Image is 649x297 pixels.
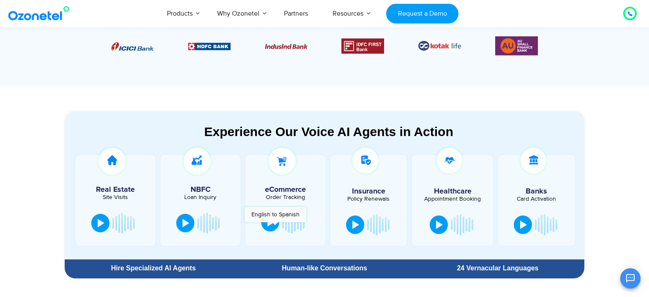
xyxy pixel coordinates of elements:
div: Experience Our Voice AI Agents in Action [73,124,584,139]
div: Hire Specialized AI Agents [69,265,238,272]
div: 24 Vernacular Languages [415,265,580,272]
h5: Insurance [335,188,403,195]
div: Image Carousel [111,35,538,57]
h5: NBFC [165,186,236,193]
img: Picture13.png [495,35,538,57]
div: Human-like Conversations [242,265,407,272]
div: Appointment Booking [418,196,487,202]
img: Picture26.jpg [418,40,461,52]
div: 4 / 6 [341,38,384,54]
div: Card Activation [502,196,571,202]
a: Request a Demo [386,4,458,24]
img: Picture9.png [188,43,231,50]
button: Open chat [620,268,641,289]
img: Picture10.png [265,44,308,49]
img: Picture12.png [341,38,384,54]
div: 6 / 6 [495,35,538,57]
div: 5 / 6 [418,40,461,52]
div: 3 / 6 [265,41,308,51]
img: Picture8.png [111,42,154,51]
h5: Real Estate [80,186,151,193]
div: 2 / 6 [188,41,231,51]
h5: Banks [502,188,571,195]
div: Site Visits [80,194,151,200]
div: Order Tracking [250,194,321,200]
div: Loan Inquiry [165,194,236,200]
h5: Healthcare [418,188,487,195]
h5: eCommerce [250,186,321,193]
div: 1 / 6 [111,41,154,51]
div: Policy Renewals [335,196,403,202]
